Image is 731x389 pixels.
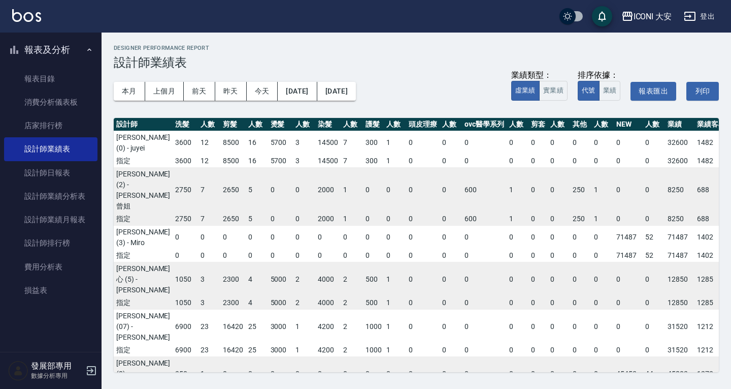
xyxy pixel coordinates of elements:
[462,249,507,262] td: 0
[591,249,614,262] td: 0
[4,137,97,161] a: 設計師業績表
[198,167,220,213] td: 7
[4,208,97,231] a: 設計師業績月報表
[548,118,570,131] th: 人數
[268,296,293,310] td: 5000
[198,131,220,155] td: 12
[246,344,268,357] td: 25
[384,262,406,296] td: 1
[570,296,591,310] td: 0
[363,213,384,226] td: 0
[614,118,643,131] th: NEW
[643,155,665,168] td: 0
[268,309,293,344] td: 3000
[643,118,665,131] th: 人數
[293,213,315,226] td: 0
[293,167,315,213] td: 0
[246,225,268,249] td: 0
[570,249,591,262] td: 0
[198,262,220,296] td: 3
[173,309,198,344] td: 6900
[591,344,614,357] td: 0
[363,296,384,310] td: 500
[198,344,220,357] td: 23
[220,225,246,249] td: 0
[341,296,363,310] td: 2
[246,131,268,155] td: 16
[145,82,184,101] button: 上個月
[384,344,406,357] td: 1
[548,213,570,226] td: 0
[665,296,694,310] td: 12850
[293,296,315,310] td: 2
[548,225,570,249] td: 0
[341,131,363,155] td: 7
[220,344,246,357] td: 16420
[246,167,268,213] td: 5
[507,249,529,262] td: 0
[247,82,278,101] button: 今天
[315,155,341,168] td: 14500
[665,262,694,296] td: 12850
[614,344,643,357] td: 0
[614,155,643,168] td: 0
[220,118,246,131] th: 剪髮
[665,225,694,249] td: 71487
[363,344,384,357] td: 1000
[440,155,462,168] td: 0
[114,213,173,226] td: 指定
[198,225,220,249] td: 0
[315,262,341,296] td: 4000
[198,249,220,262] td: 0
[12,9,41,22] img: Logo
[528,225,548,249] td: 0
[215,82,247,101] button: 昨天
[384,118,406,131] th: 人數
[220,155,246,168] td: 8500
[363,118,384,131] th: 護髮
[440,262,462,296] td: 0
[406,296,440,310] td: 0
[384,309,406,344] td: 1
[315,213,341,226] td: 2000
[643,296,665,310] td: 0
[591,167,614,213] td: 1
[511,70,568,81] div: 業績類型：
[114,296,173,310] td: 指定
[578,70,621,81] div: 排序依據：
[4,255,97,279] a: 費用分析表
[570,131,591,155] td: 0
[643,167,665,213] td: 0
[591,213,614,226] td: 1
[278,82,317,101] button: [DATE]
[114,344,173,357] td: 指定
[570,262,591,296] td: 0
[406,262,440,296] td: 0
[4,231,97,255] a: 設計師排行榜
[528,167,548,213] td: 0
[246,309,268,344] td: 25
[246,155,268,168] td: 16
[462,131,507,155] td: 0
[462,213,507,226] td: 600
[114,249,173,262] td: 指定
[680,7,719,26] button: 登出
[384,249,406,262] td: 0
[665,309,694,344] td: 31520
[528,262,548,296] td: 0
[293,225,315,249] td: 0
[591,225,614,249] td: 0
[528,131,548,155] td: 0
[591,262,614,296] td: 0
[198,296,220,310] td: 3
[507,225,529,249] td: 0
[570,213,591,226] td: 250
[363,225,384,249] td: 0
[548,262,570,296] td: 0
[548,249,570,262] td: 0
[173,213,198,226] td: 2750
[293,118,315,131] th: 人數
[528,213,548,226] td: 0
[406,155,440,168] td: 0
[528,296,548,310] td: 0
